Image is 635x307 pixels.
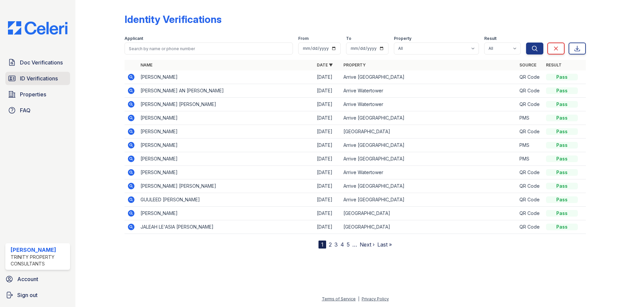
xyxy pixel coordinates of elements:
div: Trinity Property Consultants [11,254,67,267]
div: Pass [546,183,578,189]
a: 3 [334,241,338,248]
div: Pass [546,224,578,230]
div: Pass [546,87,578,94]
a: Sign out [3,288,73,302]
td: Arrive Watertower [341,98,517,111]
span: FAQ [20,106,31,114]
td: Arrive [GEOGRAPHIC_DATA] [341,152,517,166]
div: 1 [318,241,326,249]
td: [DATE] [314,179,341,193]
a: Account [3,272,73,286]
td: [GEOGRAPHIC_DATA] [341,125,517,139]
div: Pass [546,169,578,176]
td: QR Code [517,193,543,207]
td: QR Code [517,98,543,111]
label: Applicant [125,36,143,41]
td: [PERSON_NAME] [138,166,314,179]
td: PMS [517,139,543,152]
div: Pass [546,101,578,108]
td: [GEOGRAPHIC_DATA] [341,220,517,234]
a: Source [519,62,536,67]
a: Name [140,62,152,67]
td: PMS [517,152,543,166]
td: QR Code [517,84,543,98]
td: [DATE] [314,111,341,125]
td: [GEOGRAPHIC_DATA] [341,207,517,220]
td: [PERSON_NAME] [138,111,314,125]
td: [PERSON_NAME] [138,139,314,152]
div: Pass [546,128,578,135]
td: [DATE] [314,70,341,84]
td: QR Code [517,207,543,220]
a: 4 [340,241,344,248]
td: [DATE] [314,207,341,220]
td: QR Code [517,220,543,234]
a: Terms of Service [322,296,356,301]
label: To [346,36,351,41]
span: Account [17,275,38,283]
a: ID Verifications [5,72,70,85]
td: [PERSON_NAME] [138,152,314,166]
a: 5 [347,241,350,248]
a: Result [546,62,562,67]
td: Arrive [GEOGRAPHIC_DATA] [341,179,517,193]
span: Doc Verifications [20,58,63,66]
div: [PERSON_NAME] [11,246,67,254]
div: Identity Verifications [125,13,222,25]
td: [PERSON_NAME] [138,125,314,139]
td: Arrive Watertower [341,84,517,98]
a: Doc Verifications [5,56,70,69]
label: Property [394,36,411,41]
a: Next › [360,241,375,248]
label: Result [484,36,497,41]
td: GUULEED [PERSON_NAME] [138,193,314,207]
input: Search by name or phone number [125,43,293,54]
a: Properties [5,88,70,101]
a: FAQ [5,104,70,117]
div: Pass [546,155,578,162]
td: [DATE] [314,139,341,152]
td: [DATE] [314,166,341,179]
img: CE_Logo_Blue-a8612792a0a2168367f1c8372b55b34899dd931a85d93a1a3d3e32e68fde9ad4.png [3,21,73,35]
a: Property [343,62,366,67]
td: Arrive [GEOGRAPHIC_DATA] [341,193,517,207]
div: Pass [546,115,578,121]
td: [DATE] [314,98,341,111]
div: Pass [546,74,578,80]
td: QR Code [517,179,543,193]
div: Pass [546,142,578,149]
td: [DATE] [314,220,341,234]
td: PMS [517,111,543,125]
span: Properties [20,90,46,98]
td: Arrive [GEOGRAPHIC_DATA] [341,111,517,125]
td: [PERSON_NAME] AN [PERSON_NAME] [138,84,314,98]
div: Pass [546,210,578,217]
td: [PERSON_NAME] [138,207,314,220]
span: ID Verifications [20,74,58,82]
td: [DATE] [314,84,341,98]
a: Privacy Policy [362,296,389,301]
td: [PERSON_NAME] [PERSON_NAME] [138,179,314,193]
td: Arrive Watertower [341,166,517,179]
td: [DATE] [314,193,341,207]
td: [DATE] [314,152,341,166]
td: Arrive [GEOGRAPHIC_DATA] [341,139,517,152]
span: … [352,241,357,249]
a: 2 [329,241,332,248]
div: Pass [546,196,578,203]
div: | [358,296,359,301]
td: [DATE] [314,125,341,139]
span: Sign out [17,291,38,299]
label: From [298,36,309,41]
td: Arrive [GEOGRAPHIC_DATA] [341,70,517,84]
td: QR Code [517,125,543,139]
td: QR Code [517,166,543,179]
td: [PERSON_NAME] [PERSON_NAME] [138,98,314,111]
td: [PERSON_NAME] [138,70,314,84]
td: JALEAH LE'ASIA [PERSON_NAME] [138,220,314,234]
a: Last » [377,241,392,248]
td: QR Code [517,70,543,84]
a: Date ▼ [317,62,333,67]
